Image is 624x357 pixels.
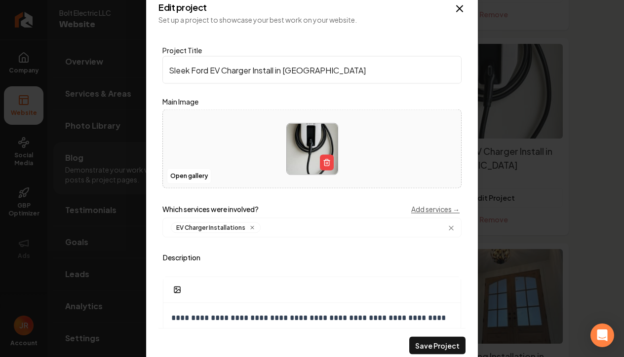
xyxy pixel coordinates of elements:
a: Add services → [411,204,460,214]
h2: Edit project [158,3,466,12]
button: EV Charger Installations [171,222,261,233]
button: Open gallery [167,168,211,184]
label: Which services were involved? [162,206,259,213]
label: Main Image [162,96,462,107]
p: Set up a project to showcase your best work on your website. [158,15,466,25]
label: Description [163,254,461,261]
input: Project Title [162,56,462,84]
img: image [287,123,338,174]
button: Save Project [409,337,466,355]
